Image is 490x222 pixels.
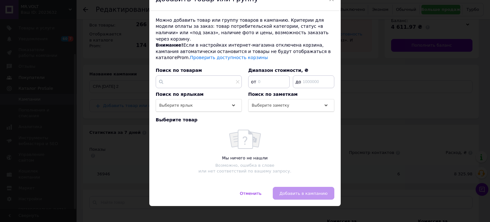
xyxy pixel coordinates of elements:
[252,103,289,108] span: Выберите заметку
[159,168,331,174] div: или нет соответствий по вашему запросу.
[233,187,268,200] button: Отменить
[156,117,197,122] span: Выберите товар
[190,55,268,60] a: Проверить доступность корзины
[240,191,262,196] span: Отменить
[159,155,331,161] div: Мы ничего не нашли
[248,68,308,73] span: Диапазон стоимости, ₴
[156,92,204,97] span: Поиск по ярлыкам
[293,79,301,85] span: до
[248,75,290,88] input: 0
[156,42,183,48] span: Внимание!
[159,103,193,108] span: Выберите ярлык
[159,163,331,168] div: Возможно, ошибка в слове
[249,79,257,85] span: от
[293,75,334,88] input: 1000000
[156,17,334,42] div: Можно добавить товар или группу товаров в кампанию. Критерии для модели оплаты за заказ: товар по...
[156,42,334,61] div: Если в настройках интернет-магазина отключена корзина, кампания автоматически остановится и товар...
[156,68,202,73] span: Поиск по товарам
[229,130,261,149] img: noItemsFoundPlaceholderImage
[248,92,298,97] span: Поиск по заметкам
